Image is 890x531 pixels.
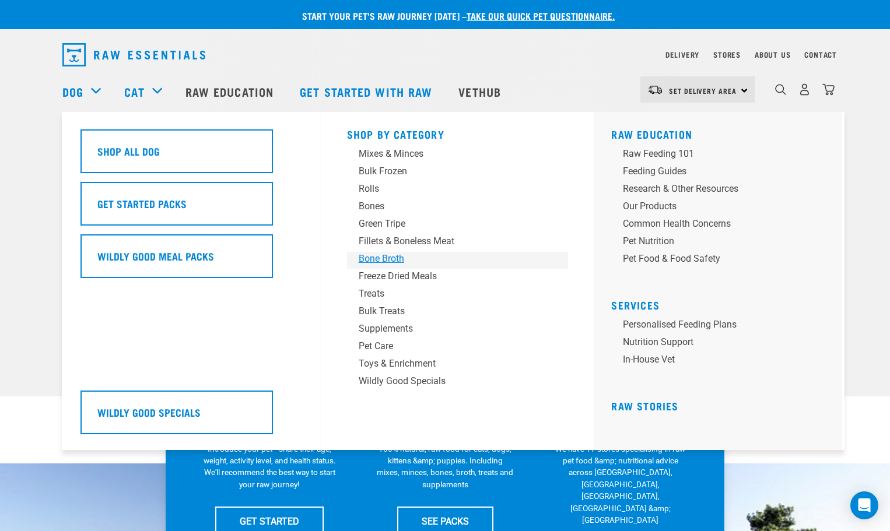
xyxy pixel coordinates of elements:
a: Research & Other Resources [611,182,833,199]
p: 100% natural, raw food for cats, dogs, kittens &amp; puppies. Including mixes, minces, bones, bro... [377,443,514,491]
a: In-house vet [611,353,833,370]
div: Pet Food & Food Safety [623,252,805,266]
h5: Wildly Good Meal Packs [97,248,214,263]
a: Freeze Dried Meals [347,269,569,287]
div: Research & Other Resources [623,182,805,196]
div: Feeding Guides [623,164,805,178]
a: Wildly Good Meal Packs [80,234,302,287]
div: Pet Nutrition [623,234,805,248]
a: Bulk Frozen [347,164,569,182]
div: Treats [359,287,541,301]
a: Raw Education [611,131,692,137]
a: Supplements [347,322,569,339]
a: About Us [755,52,790,57]
div: Bulk Treats [359,304,541,318]
a: Bone Broth [347,252,569,269]
div: Common Health Concerns [623,217,805,231]
a: Bulk Treats [347,304,569,322]
p: Introduce your pet—share their age, weight, activity level, and health status. We'll recommend th... [201,443,338,491]
img: van-moving.png [647,85,663,95]
div: Supplements [359,322,541,336]
a: Rolls [347,182,569,199]
div: Bones [359,199,541,213]
img: home-icon@2x.png [822,83,835,96]
a: Raw Feeding 101 [611,147,833,164]
a: Wildly Good Specials [80,391,302,443]
a: Wildly Good Specials [347,374,569,392]
h5: Wildly Good Specials [97,405,201,420]
a: Common Health Concerns [611,217,833,234]
div: Bulk Frozen [359,164,541,178]
div: Open Intercom Messenger [850,491,878,519]
a: Stores [713,52,741,57]
a: Shop All Dog [80,129,302,182]
span: Set Delivery Area [669,89,737,93]
div: Rolls [359,182,541,196]
div: Bone Broth [359,252,541,266]
a: Treats [347,287,569,304]
img: Raw Essentials Logo [62,43,205,66]
a: Get started with Raw [288,68,447,115]
a: Nutrition Support [611,335,833,353]
a: Mixes & Minces [347,147,569,164]
a: Toys & Enrichment [347,357,569,374]
h5: Get Started Packs [97,196,187,211]
div: Freeze Dried Meals [359,269,541,283]
div: Raw Feeding 101 [623,147,805,161]
a: Get Started Packs [80,182,302,234]
div: Toys & Enrichment [359,357,541,371]
h5: Shop By Category [347,128,569,138]
a: Vethub [447,68,516,115]
a: Bones [347,199,569,217]
div: Mixes & Minces [359,147,541,161]
a: Green Tripe [347,217,569,234]
a: Raw Education [174,68,288,115]
p: We have 17 stores specialising in raw pet food &amp; nutritional advice across [GEOGRAPHIC_DATA],... [552,443,689,526]
a: Pet Care [347,339,569,357]
a: Pet Nutrition [611,234,833,252]
a: Personalised Feeding Plans [611,318,833,335]
img: user.png [798,83,811,96]
div: Our Products [623,199,805,213]
a: Raw Stories [611,403,678,409]
a: Cat [124,83,144,100]
h5: Services [611,299,833,308]
a: Our Products [611,199,833,217]
a: Contact [804,52,837,57]
a: Fillets & Boneless Meat [347,234,569,252]
h5: Shop All Dog [97,143,160,159]
nav: dropdown navigation [53,38,837,71]
a: Delivery [665,52,699,57]
a: Feeding Guides [611,164,833,182]
div: Fillets & Boneless Meat [359,234,541,248]
div: Pet Care [359,339,541,353]
a: Dog [62,83,83,100]
img: home-icon-1@2x.png [775,84,786,95]
a: take our quick pet questionnaire. [467,13,615,18]
div: Green Tripe [359,217,541,231]
div: Wildly Good Specials [359,374,541,388]
a: Pet Food & Food Safety [611,252,833,269]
